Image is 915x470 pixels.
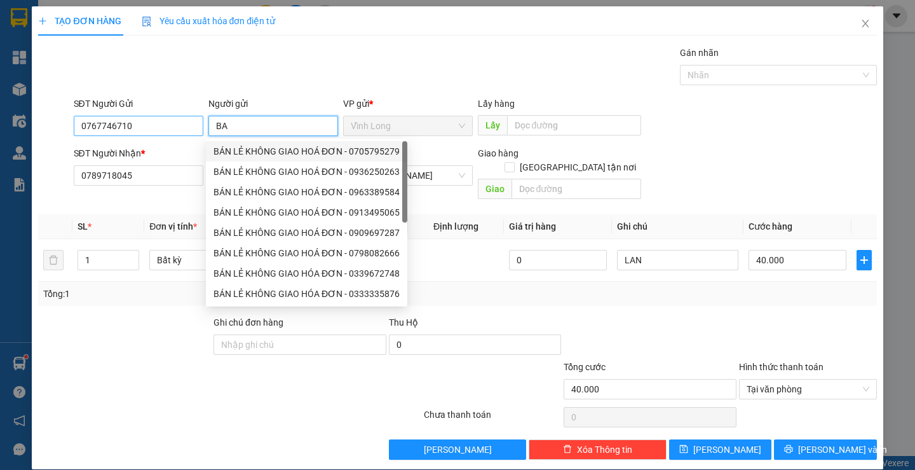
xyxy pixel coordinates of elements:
[433,221,478,232] span: Định lượng
[213,246,400,260] div: BÁN LẺ KHÔNG GIAO HOÁ ĐƠN - 0798082666
[149,221,197,232] span: Đơn vị tính
[206,202,407,223] div: BÁN LẺ KHÔNG GIAO HOÁ ĐƠN - 0913495065
[206,243,407,263] div: BÁN LẺ KHÔNG GIAO HOÁ ĐƠN - 0798082666
[213,287,400,301] div: BÁN LẺ KHÔNG GIAO HÓA ĐƠN - 0333335876
[389,439,527,460] button: [PERSON_NAME]
[78,221,88,232] span: SL
[507,115,641,135] input: Dọc đường
[423,408,563,430] div: Chưa thanh toán
[38,16,121,26] span: TẠO ĐƠN HÀNG
[208,97,338,111] div: Người gửi
[351,116,465,135] span: Vĩnh Long
[6,6,184,54] li: [PERSON_NAME] - 0931936768
[478,179,512,199] span: Giao
[669,439,771,460] button: save[PERSON_NAME]
[343,97,473,111] div: VP gửi
[679,445,688,455] span: save
[74,97,203,111] div: SĐT Người Gửi
[509,221,556,232] span: Giá trị hàng
[478,99,515,109] span: Lấy hàng
[529,439,667,460] button: deleteXóa Thông tin
[577,443,632,457] span: Xóa Thông tin
[478,115,507,135] span: Lấy
[213,266,400,280] div: BÁN LẺ KHÔNG GIAO HÓA ĐƠN - 0339672748
[43,287,354,301] div: Tổng: 1
[6,69,88,83] li: VP Vĩnh Long
[857,250,872,270] button: plus
[424,443,492,457] span: [PERSON_NAME]
[213,226,400,240] div: BÁN LẺ KHÔNG GIAO HOÁ ĐƠN - 0909697287
[206,223,407,243] div: BÁN LẺ KHÔNG GIAO HOÁ ĐƠN - 0909697287
[206,162,407,182] div: BÁN LẺ KHÔNG GIAO HOÁ ĐƠN - 0936250263
[43,250,64,270] button: delete
[612,214,743,239] th: Ghi chú
[680,48,719,58] label: Gán nhãn
[848,6,883,42] button: Close
[784,445,793,455] span: printer
[213,317,283,328] label: Ghi chú đơn hàng
[693,443,761,457] span: [PERSON_NAME]
[6,6,51,51] img: logo.jpg
[857,255,871,265] span: plus
[798,443,887,457] span: [PERSON_NAME] và In
[38,17,47,25] span: plus
[213,205,400,219] div: BÁN LẺ KHÔNG GIAO HOÁ ĐƠN - 0913495065
[206,141,407,162] div: BÁN LẺ KHÔNG GIAO HOÁ ĐƠN - 0705795279
[617,250,738,270] input: Ghi Chú
[478,148,518,158] span: Giao hàng
[74,146,203,160] div: SĐT Người Nhận
[206,182,407,202] div: BÁN LẺ KHÔNG GIAO HOÁ ĐƠN - 0963389584
[157,251,263,270] span: Bất kỳ
[564,362,606,372] span: Tổng cước
[213,165,400,179] div: BÁN LẺ KHÔNG GIAO HOÁ ĐƠN - 0936250263
[509,250,607,270] input: 0
[213,185,400,199] div: BÁN LẺ KHÔNG GIAO HOÁ ĐƠN - 0963389584
[88,69,169,97] li: VP TP. [PERSON_NAME]
[739,362,823,372] label: Hình thức thanh toán
[747,380,869,399] span: Tại văn phòng
[206,263,407,284] div: BÁN LẺ KHÔNG GIAO HÓA ĐƠN - 0339672748
[6,85,15,94] span: environment
[515,160,641,174] span: [GEOGRAPHIC_DATA] tận nơi
[213,335,386,355] input: Ghi chú đơn hàng
[206,284,407,304] div: BÁN LẺ KHÔNG GIAO HÓA ĐƠN - 0333335876
[213,144,400,158] div: BÁN LẺ KHÔNG GIAO HOÁ ĐƠN - 0705795279
[512,179,641,199] input: Dọc đường
[749,221,792,232] span: Cước hàng
[774,439,876,460] button: printer[PERSON_NAME] và In
[6,85,74,123] b: 107/1 , Đường 2/9 P1, TP Vĩnh Long
[860,18,871,29] span: close
[142,16,276,26] span: Yêu cầu xuất hóa đơn điện tử
[351,166,465,185] span: TP. Hồ Chí Minh
[142,17,152,27] img: icon
[563,445,572,455] span: delete
[389,317,418,328] span: Thu Hộ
